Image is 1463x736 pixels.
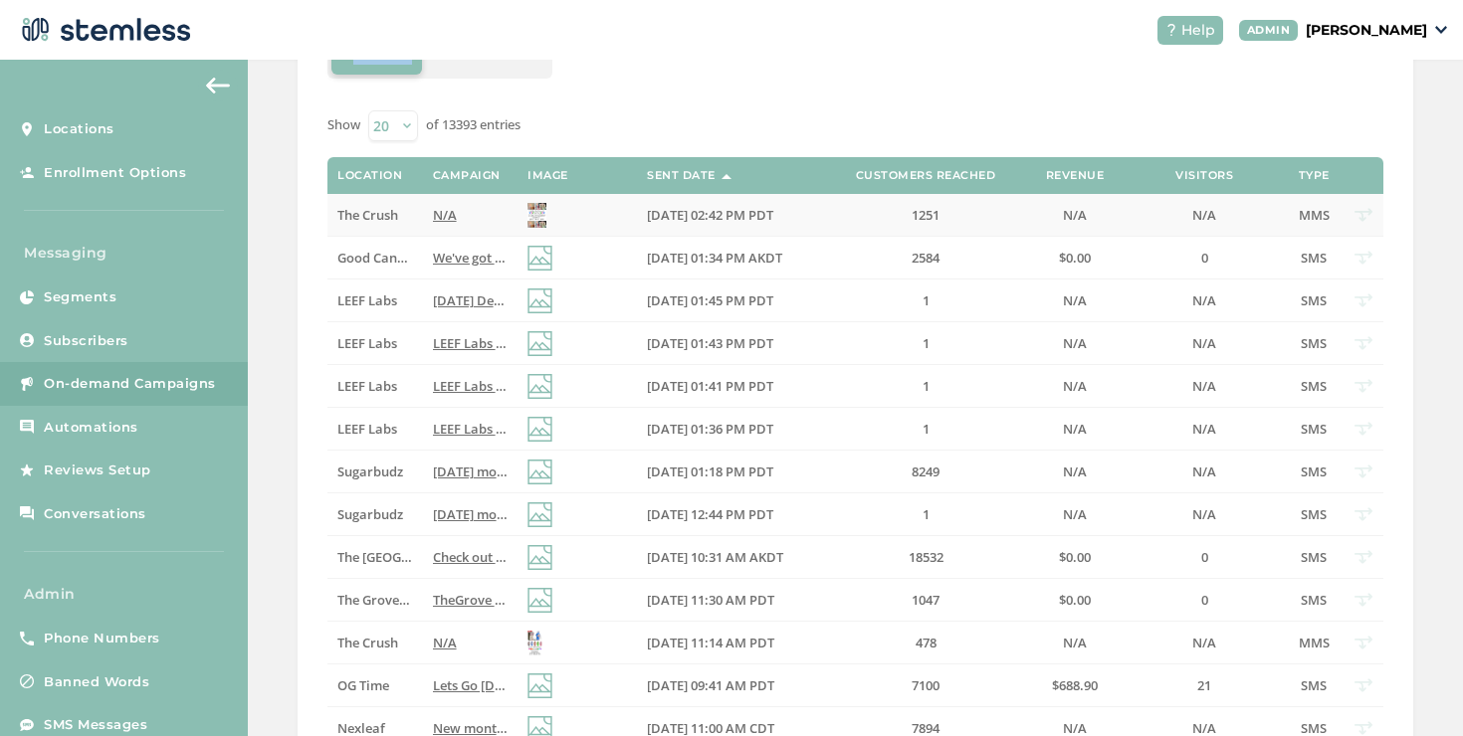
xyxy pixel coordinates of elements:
[1063,206,1087,224] span: N/A
[1301,377,1327,395] span: SMS
[1035,421,1115,438] label: N/A
[527,588,552,613] img: icon-img-d887fa0c.svg
[1059,591,1091,609] span: $0.00
[337,249,431,267] span: Good Cannabis
[1192,505,1216,523] span: N/A
[1165,24,1177,36] img: icon-help-white-03924b79.svg
[923,505,930,523] span: 1
[1135,378,1274,395] label: N/A
[1059,249,1091,267] span: $0.00
[856,169,996,182] label: Customers Reached
[337,591,458,609] span: The Grove (Dutchie)
[433,169,501,182] label: Campaign
[1294,250,1334,267] label: SMS
[1135,635,1274,651] label: N/A
[337,677,412,694] label: OG Time
[1294,421,1334,438] label: SMS
[836,335,1015,352] label: 1
[916,634,937,651] span: 478
[433,249,1037,267] span: We've got The GOOD PFD Deals at GOOD ([STREET_ADDRESS][PERSON_NAME])! Reply END to cancel
[337,207,412,224] label: The Crush
[836,421,1015,438] label: 1
[647,377,773,395] span: [DATE] 01:41 PM PDT
[337,462,403,480] span: Sugarbudz
[647,421,816,438] label: 10/02/2025 01:36 PM PDT
[44,287,116,307] span: Segments
[1063,505,1087,523] span: N/A
[337,420,397,438] span: LEEF Labs
[647,206,773,224] span: [DATE] 02:42 PM PDT
[1035,506,1115,523] label: N/A
[337,334,397,352] span: LEEF Labs
[912,206,940,224] span: 1251
[433,548,986,566] span: Check out exclusive Red Light PFD deals! Our BIGGEST sale of the year! Reply END to cancel
[1035,292,1115,309] label: N/A
[327,115,360,135] label: Show
[647,378,816,395] label: 10/02/2025 01:41 PM PDT
[527,545,552,570] img: icon-img-d887fa0c.svg
[1192,291,1216,309] span: N/A
[44,715,147,735] span: SMS Messages
[1135,335,1274,352] label: N/A
[1201,548,1208,566] span: 0
[44,504,146,524] span: Conversations
[337,169,402,182] label: Location
[1306,20,1427,41] p: [PERSON_NAME]
[433,549,508,566] label: Check out exclusive Red Light PFD deals! Our BIGGEST sale of the year! Reply END to cancel
[1299,206,1330,224] span: MMS
[1301,249,1327,267] span: SMS
[1192,462,1216,480] span: N/A
[1294,677,1334,694] label: SMS
[1201,591,1208,609] span: 0
[1035,549,1115,566] label: $0.00
[647,335,816,352] label: 10/02/2025 01:43 PM PDT
[836,292,1015,309] label: 1
[527,246,552,271] img: icon-img-d887fa0c.svg
[647,676,774,694] span: [DATE] 09:41 AM PDT
[1063,377,1087,395] span: N/A
[206,78,230,93] img: icon-arrow-back-accent-c549486e.svg
[1063,420,1087,438] span: N/A
[433,506,508,523] label: Halloween month at Sugar B's! New specials on zips, B2G1 treats, and more! Oct 2-5th. Tap link fo...
[433,206,457,224] span: N/A
[1294,292,1334,309] label: SMS
[912,676,940,694] span: 7100
[337,506,412,523] label: Sugarbudz
[1435,26,1447,34] img: icon_down-arrow-small-66adaf34.svg
[647,334,773,352] span: [DATE] 01:43 PM PDT
[1035,635,1115,651] label: N/A
[1063,634,1087,651] span: N/A
[433,462,1210,480] span: [DATE] month at Sugar B's! New specials on zips, B2G1 treats, and more! [DATE]-[DATE]. Tap link f...
[433,378,508,395] label: LEEF Labs Featured Menu Fraction Reply END to cancel
[1175,169,1233,182] label: Visitors
[836,635,1015,651] label: 478
[337,291,397,309] span: LEEF Labs
[836,378,1015,395] label: 1
[836,592,1015,609] label: 1047
[1135,677,1274,694] label: 21
[1135,549,1274,566] label: 0
[836,207,1015,224] label: 1251
[647,169,716,182] label: Sent Date
[647,548,783,566] span: [DATE] 10:31 AM AKDT
[433,291,640,309] span: [DATE] Deals! Reply END to cancel
[1301,591,1327,609] span: SMS
[1063,462,1087,480] span: N/A
[433,335,508,352] label: LEEF Labs Featured Menu Fraction Reply END to cancel
[1135,506,1274,523] label: N/A
[527,288,552,313] img: icon-img-d887fa0c.svg
[647,291,773,309] span: [DATE] 01:45 PM PDT
[337,548,493,566] span: The [GEOGRAPHIC_DATA]
[647,677,816,694] label: 10/02/2025 09:41 AM PDT
[647,635,816,651] label: 10/02/2025 11:14 AM PDT
[433,250,508,267] label: We've got The GOOD PFD Deals at GOOD (356 Old Steese Hwy)! Reply END to cancel
[44,163,186,183] span: Enrollment Options
[527,460,552,484] img: icon-img-d887fa0c.svg
[433,207,508,224] label: N/A
[337,592,412,609] label: The Grove (Dutchie)
[433,334,768,352] span: LEEF Labs Featured Menu Fraction Reply END to cancel
[836,463,1015,480] label: 8249
[1301,334,1327,352] span: SMS
[1301,291,1327,309] span: SMS
[1294,592,1334,609] label: SMS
